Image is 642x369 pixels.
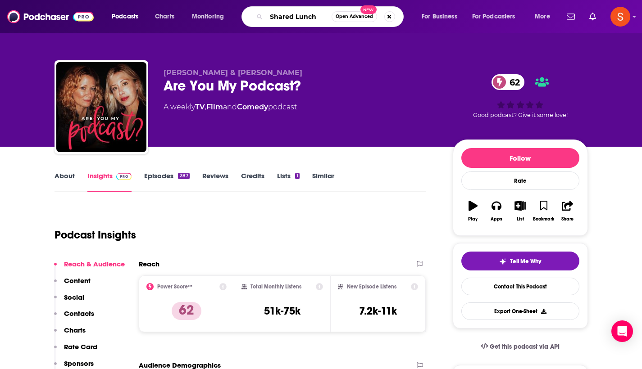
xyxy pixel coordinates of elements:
[347,283,396,290] h2: New Episode Listens
[610,7,630,27] button: Show profile menu
[112,10,138,23] span: Podcasts
[561,216,574,222] div: Share
[223,103,237,111] span: and
[178,173,189,179] div: 287
[56,62,146,152] img: Are You My Podcast?
[116,173,132,180] img: Podchaser Pro
[54,276,91,293] button: Content
[264,304,301,318] h3: 51k-75k
[490,343,560,351] span: Get this podcast via API
[461,252,579,270] button: tell me why sparkleTell Me Why
[312,171,334,192] a: Similar
[532,195,555,227] button: Bookmark
[466,9,528,24] button: open menu
[295,173,300,179] div: 1
[528,9,561,24] button: open menu
[186,9,236,24] button: open menu
[55,228,136,242] h1: Podcast Insights
[206,103,223,111] a: Film
[611,320,633,342] div: Open Intercom Messenger
[517,216,524,222] div: List
[277,171,300,192] a: Lists1
[266,9,332,24] input: Search podcasts, credits, & more...
[332,11,377,22] button: Open AdvancedNew
[155,10,174,23] span: Charts
[485,195,508,227] button: Apps
[237,103,268,111] a: Comedy
[360,5,377,14] span: New
[415,9,469,24] button: open menu
[563,9,578,24] a: Show notifications dropdown
[501,74,524,90] span: 62
[461,148,579,168] button: Follow
[87,171,132,192] a: InsightsPodchaser Pro
[54,326,86,342] button: Charts
[202,171,228,192] a: Reviews
[54,260,125,276] button: Reach & Audience
[492,74,524,90] a: 62
[55,171,75,192] a: About
[468,216,478,222] div: Play
[7,8,94,25] img: Podchaser - Follow, Share and Rate Podcasts
[139,260,159,268] h2: Reach
[422,10,457,23] span: For Business
[192,10,224,23] span: Monitoring
[508,195,532,227] button: List
[250,283,301,290] h2: Total Monthly Listens
[164,102,297,112] div: A weekly podcast
[157,283,192,290] h2: Power Score™
[54,309,94,326] button: Contacts
[359,304,397,318] h3: 7.2k-11k
[499,258,506,265] img: tell me why sparkle
[105,9,150,24] button: open menu
[461,278,579,295] a: Contact This Podcast
[250,6,412,27] div: Search podcasts, credits, & more...
[164,68,302,77] span: [PERSON_NAME] & [PERSON_NAME]
[64,276,91,285] p: Content
[172,302,201,320] p: 62
[54,293,84,310] button: Social
[586,9,600,24] a: Show notifications dropdown
[474,336,567,358] a: Get this podcast via API
[473,112,568,118] span: Good podcast? Give it some love!
[453,68,588,124] div: 62Good podcast? Give it some love!
[64,309,94,318] p: Contacts
[472,10,515,23] span: For Podcasters
[535,10,550,23] span: More
[64,342,97,351] p: Rate Card
[610,7,630,27] span: Logged in as sadie76317
[195,103,205,111] a: TV
[491,216,502,222] div: Apps
[241,171,264,192] a: Credits
[533,216,554,222] div: Bookmark
[336,14,373,19] span: Open Advanced
[64,359,94,368] p: Sponsors
[555,195,579,227] button: Share
[461,171,579,190] div: Rate
[461,302,579,320] button: Export One-Sheet
[205,103,206,111] span: ,
[461,195,485,227] button: Play
[64,326,86,334] p: Charts
[54,342,97,359] button: Rate Card
[510,258,541,265] span: Tell Me Why
[64,260,125,268] p: Reach & Audience
[64,293,84,301] p: Social
[149,9,180,24] a: Charts
[144,171,189,192] a: Episodes287
[610,7,630,27] img: User Profile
